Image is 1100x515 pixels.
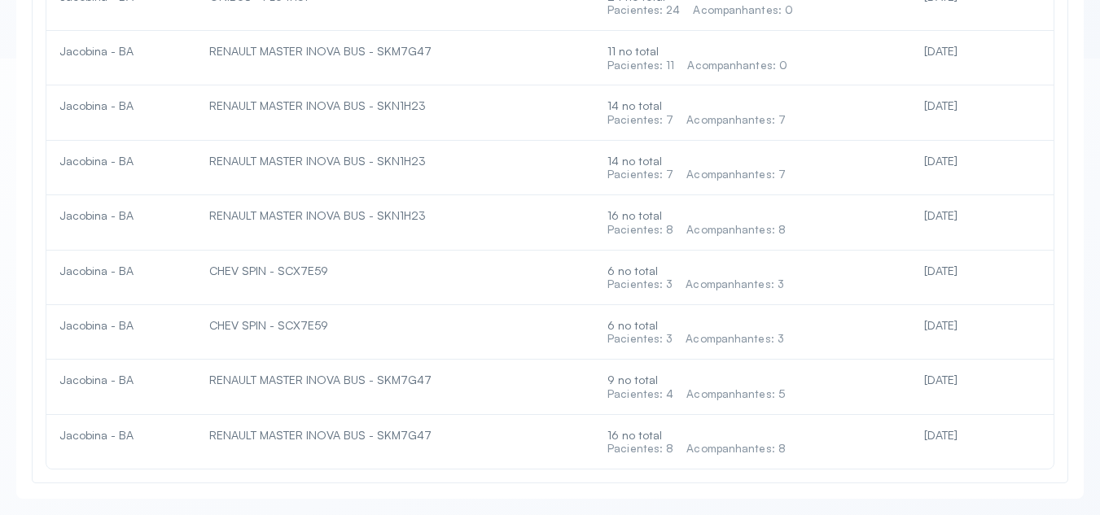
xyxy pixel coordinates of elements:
[693,3,793,17] div: Acompanhantes: 0
[607,208,898,236] div: 16 no total
[607,387,673,401] div: Pacientes: 4
[607,168,673,181] div: Pacientes: 7
[59,373,183,387] div: Jacobina - BA
[924,208,1041,223] div: [DATE]
[607,59,674,72] div: Pacientes: 11
[607,442,673,456] div: Pacientes: 8
[607,332,673,346] div: Pacientes: 3
[209,428,581,443] div: RENAULT MASTER INOVA BUS - SKM7G47
[209,154,581,168] div: RENAULT MASTER INOVA BUS - SKN1H23
[59,98,183,113] div: Jacobina - BA
[924,44,1041,59] div: [DATE]
[209,98,581,113] div: RENAULT MASTER INOVA BUS - SKN1H23
[209,44,581,59] div: RENAULT MASTER INOVA BUS - SKM7G47
[686,223,786,237] div: Acompanhantes: 8
[686,387,785,401] div: Acompanhantes: 5
[607,113,673,127] div: Pacientes: 7
[607,3,680,17] div: Pacientes: 24
[924,373,1041,387] div: [DATE]
[686,168,786,181] div: Acompanhantes: 7
[607,318,898,346] div: 6 no total
[607,98,898,126] div: 14 no total
[607,264,898,291] div: 6 no total
[209,318,581,333] div: CHEV SPIN - SCX7E59
[924,428,1041,443] div: [DATE]
[607,428,898,456] div: 16 no total
[209,373,581,387] div: RENAULT MASTER INOVA BUS - SKM7G47
[686,277,784,291] div: Acompanhantes: 3
[59,208,183,223] div: Jacobina - BA
[59,318,183,333] div: Jacobina - BA
[686,442,786,456] div: Acompanhantes: 8
[59,44,183,59] div: Jacobina - BA
[607,154,898,181] div: 14 no total
[687,59,787,72] div: Acompanhantes: 0
[59,428,183,443] div: Jacobina - BA
[686,113,786,127] div: Acompanhantes: 7
[607,277,673,291] div: Pacientes: 3
[59,264,183,278] div: Jacobina - BA
[924,264,1041,278] div: [DATE]
[607,223,673,237] div: Pacientes: 8
[209,264,581,278] div: CHEV SPIN - SCX7E59
[924,98,1041,113] div: [DATE]
[607,44,898,72] div: 11 no total
[686,332,784,346] div: Acompanhantes: 3
[209,208,581,223] div: RENAULT MASTER INOVA BUS - SKN1H23
[59,154,183,168] div: Jacobina - BA
[607,373,898,400] div: 9 no total
[924,154,1041,168] div: [DATE]
[924,318,1041,333] div: [DATE]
